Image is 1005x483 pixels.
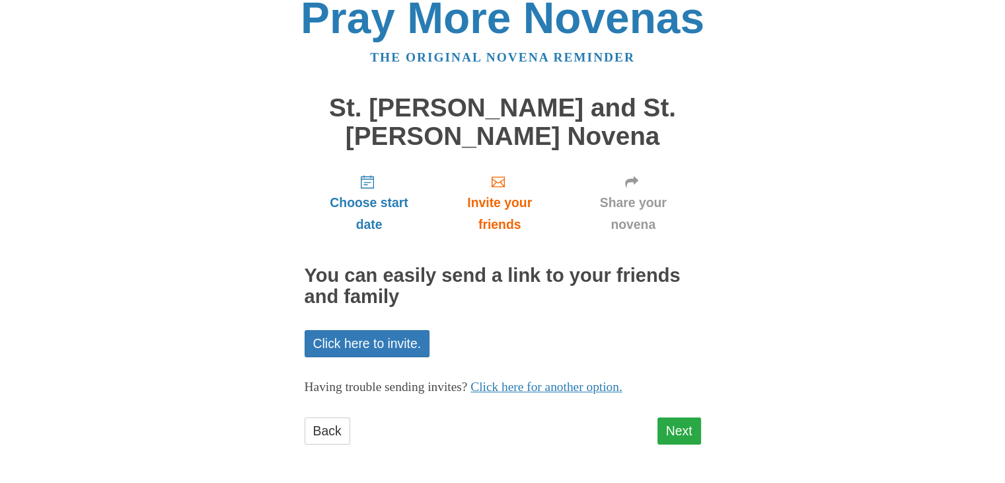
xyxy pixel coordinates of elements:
[447,192,552,236] span: Invite your friends
[470,380,622,394] a: Click here for another option.
[566,163,701,242] a: Share your novena
[370,50,635,64] a: The original novena reminder
[305,330,430,357] a: Click here to invite.
[433,163,565,242] a: Invite your friends
[305,380,468,394] span: Having trouble sending invites?
[579,192,688,236] span: Share your novena
[318,192,421,236] span: Choose start date
[305,417,350,445] a: Back
[305,163,434,242] a: Choose start date
[305,94,701,150] h1: St. [PERSON_NAME] and St. [PERSON_NAME] Novena
[305,265,701,308] h2: You can easily send a link to your friends and family
[657,417,701,445] a: Next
